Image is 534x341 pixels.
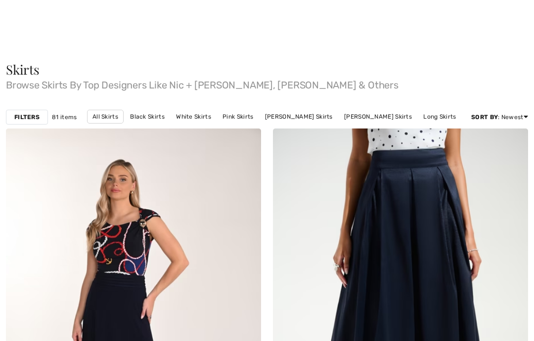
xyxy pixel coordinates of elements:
a: All Skirts [87,110,124,124]
a: Solid Skirts [276,124,318,136]
span: Browse Skirts By Top Designers Like Nic + [PERSON_NAME], [PERSON_NAME] & Others [6,76,528,90]
strong: Filters [14,113,40,122]
a: Pink Skirts [218,110,258,123]
span: 81 items [52,113,77,122]
a: Black Skirts [125,110,170,123]
a: [PERSON_NAME] Skirts [260,110,338,123]
a: White Skirts [171,110,216,123]
a: [PERSON_NAME] Skirts [339,110,417,123]
span: Skirts [6,61,40,78]
a: Short Skirts [230,124,274,136]
strong: Sort By [471,114,498,121]
a: Long Skirts [418,110,461,123]
div: : Newest [471,113,528,122]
